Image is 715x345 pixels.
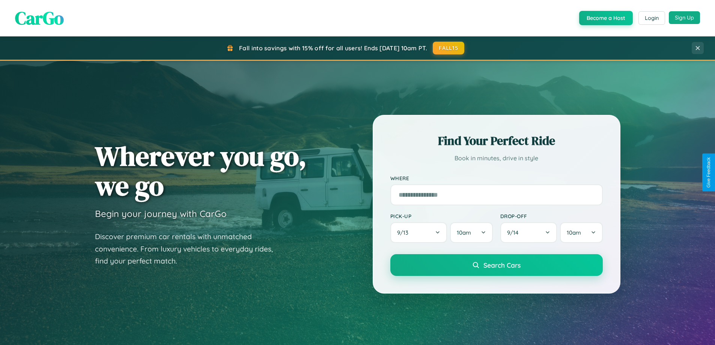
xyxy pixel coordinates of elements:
span: Fall into savings with 15% off for all users! Ends [DATE] 10am PT. [239,44,427,52]
label: Where [390,175,603,181]
span: 9 / 14 [507,229,522,236]
button: 10am [450,222,492,243]
button: FALL15 [433,42,464,54]
span: 10am [567,229,581,236]
h3: Begin your journey with CarGo [95,208,227,219]
span: 10am [457,229,471,236]
button: Become a Host [579,11,633,25]
div: Give Feedback [706,157,711,188]
button: Sign Up [669,11,700,24]
label: Pick-up [390,213,493,219]
label: Drop-off [500,213,603,219]
span: CarGo [15,6,64,30]
button: 10am [560,222,602,243]
p: Book in minutes, drive in style [390,153,603,164]
span: Search Cars [483,261,521,269]
h1: Wherever you go, we go [95,141,307,200]
button: Login [638,11,665,25]
button: 9/13 [390,222,447,243]
span: 9 / 13 [397,229,412,236]
p: Discover premium car rentals with unmatched convenience. From luxury vehicles to everyday rides, ... [95,231,283,267]
h2: Find Your Perfect Ride [390,133,603,149]
button: 9/14 [500,222,557,243]
button: Search Cars [390,254,603,276]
